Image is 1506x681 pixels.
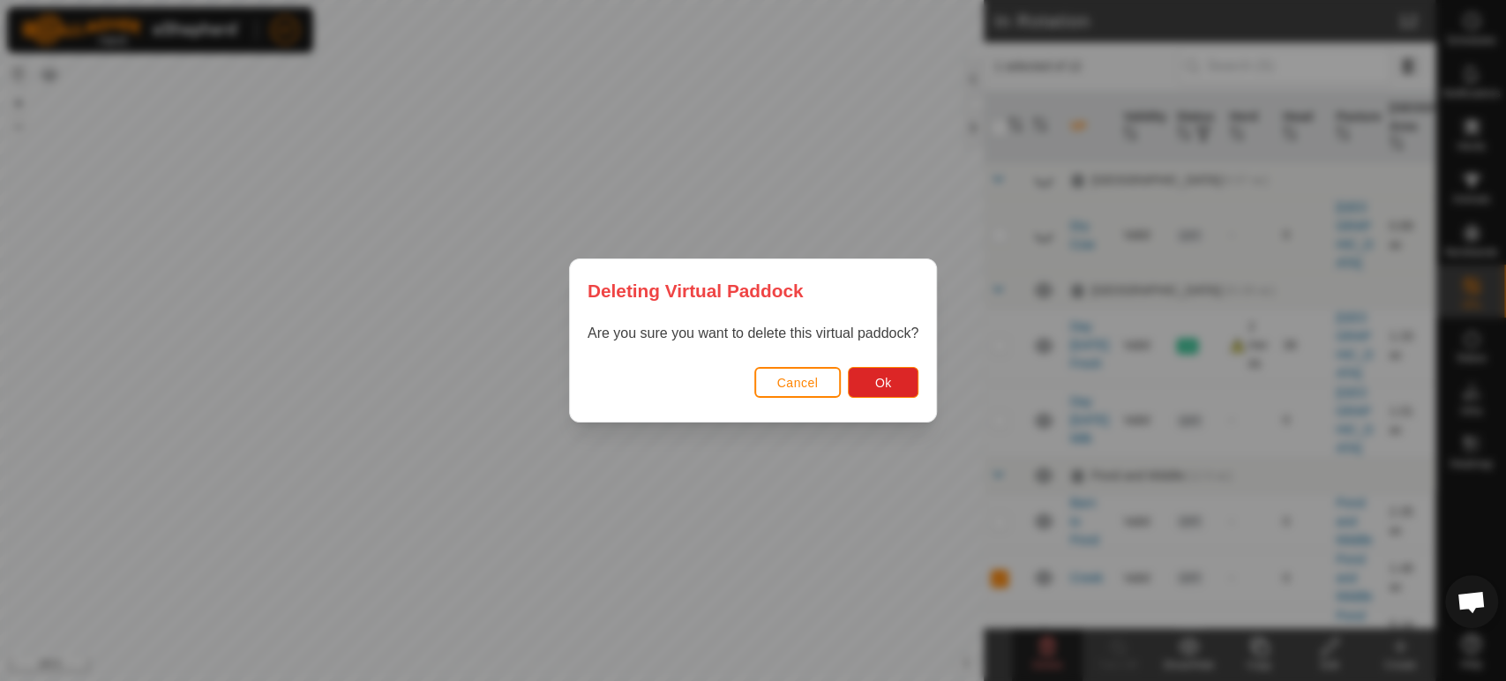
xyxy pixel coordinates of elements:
[777,376,819,390] span: Cancel
[588,277,804,304] span: Deleting Virtual Paddock
[588,323,918,344] p: Are you sure you want to delete this virtual paddock?
[875,376,892,390] span: Ok
[848,367,918,398] button: Ok
[1445,575,1498,628] div: Open chat
[754,367,842,398] button: Cancel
